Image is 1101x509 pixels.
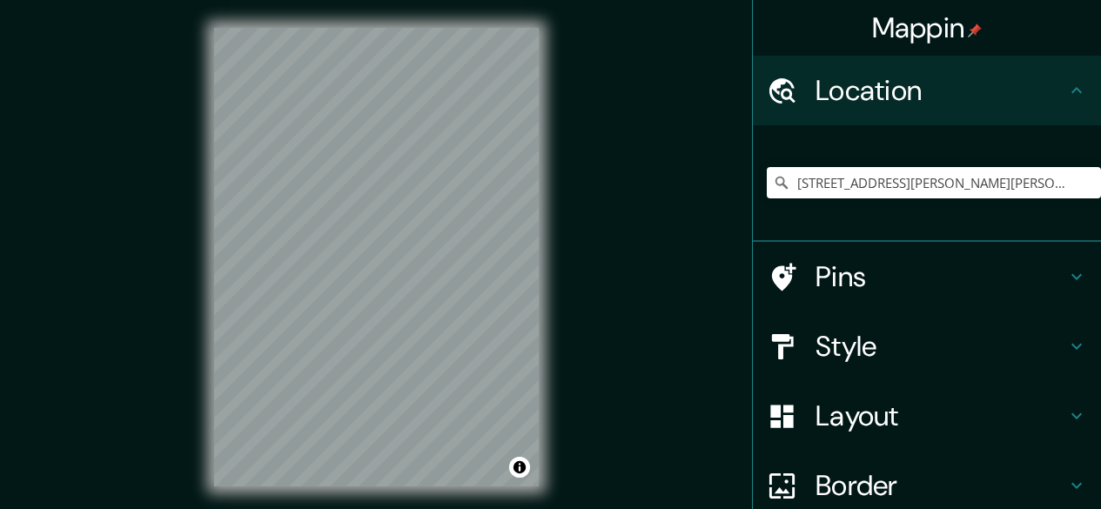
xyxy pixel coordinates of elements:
img: pin-icon.png [968,23,982,37]
h4: Border [816,468,1066,503]
input: Pick your city or area [767,167,1101,198]
canvas: Map [214,28,539,486]
h4: Layout [816,398,1066,433]
h4: Style [816,329,1066,364]
h4: Pins [816,259,1066,294]
div: Pins [753,242,1101,311]
div: Style [753,311,1101,381]
button: Toggle attribution [509,457,530,478]
h4: Location [816,73,1066,108]
h4: Mappin [872,10,983,45]
div: Layout [753,381,1101,451]
div: Location [753,56,1101,125]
